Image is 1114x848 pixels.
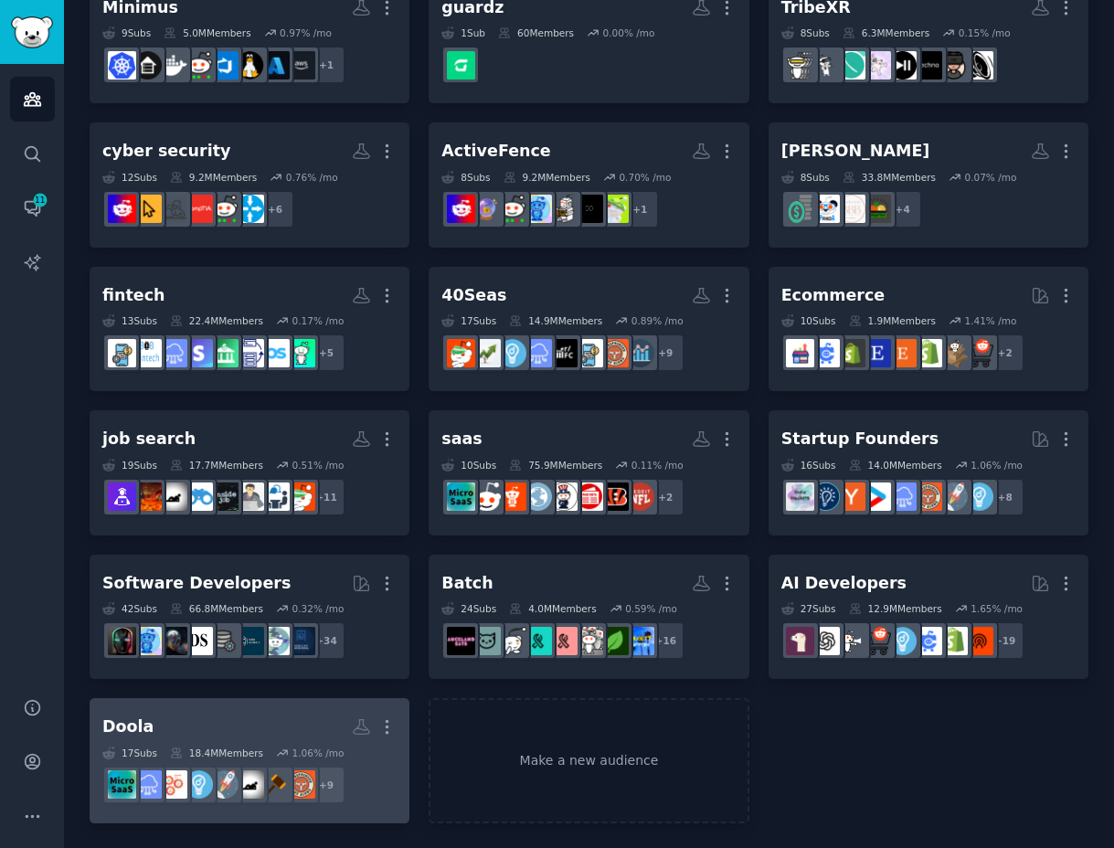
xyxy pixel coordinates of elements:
[575,339,603,367] img: fintechdev
[959,26,1011,39] div: 0.15 % /mo
[102,459,157,472] div: 19 Sub s
[498,26,574,39] div: 60 Members
[108,339,136,367] img: fintechdev
[261,482,290,511] img: JobSearchBuddies
[914,482,942,511] img: EntrepreneurRideAlong
[236,627,264,655] img: DataScienceProjects
[575,195,603,223] img: ArtificialInteligence
[888,627,917,655] img: Entrepreneur
[429,410,748,535] a: saas10Subs75.9MMembers0.11% /mo+2nflbengalsBreakingNews24hrpoliticsnewssportssalesmicrosaas
[888,339,917,367] img: Etsy
[307,46,345,84] div: + 1
[600,339,629,367] img: EntrepreneurRideAlong
[307,621,345,660] div: + 34
[307,478,345,516] div: + 11
[287,770,315,799] img: EntrepreneurRideAlong
[603,26,655,39] div: 0.00 % /mo
[447,51,475,79] img: guardz
[441,602,496,615] div: 24 Sub s
[509,314,602,327] div: 14.9M Members
[509,602,596,615] div: 4.0M Members
[769,267,1088,392] a: Ecommerce10Subs1.9MMembers1.41% /mo+2ecommercedropshipshopifyEtsyEtsySellersreviewmyshopifyecomme...
[159,51,187,79] img: docker
[447,195,475,223] img: cybersecurity
[185,195,213,223] img: CompTIA
[108,627,136,655] img: aipromptprogramming
[108,770,136,799] img: microsaas
[837,195,865,223] img: BigBudgetBrides
[108,51,136,79] img: kubernetes
[549,482,578,511] img: politics
[781,572,907,595] div: AI Developers
[102,602,157,615] div: 42 Sub s
[441,314,496,327] div: 17 Sub s
[159,339,187,367] img: SaaS
[524,339,552,367] img: SaaS
[986,478,1024,516] div: + 8
[786,339,814,367] img: ecommerce_growth
[102,284,165,307] div: fintech
[261,51,290,79] img: AZURE
[781,428,939,450] div: Startup Founders
[441,140,550,163] div: ActiveFence
[102,428,196,450] div: job search
[939,482,968,511] img: startups
[600,627,629,655] img: AnxietyDepression
[210,51,239,79] img: azuredevops
[781,602,836,615] div: 27 Sub s
[287,339,315,367] img: MakeMoney
[965,482,993,511] img: Entrepreneur
[236,482,264,511] img: JobFair
[292,602,344,615] div: 0.32 % /mo
[287,627,315,655] img: MobileAppDevelopers
[781,459,836,472] div: 16 Sub s
[812,482,840,511] img: Entrepreneurship
[888,482,917,511] img: SaaS
[292,747,344,759] div: 1.06 % /mo
[549,195,578,223] img: MachineLearning
[210,482,239,511] img: InsideJob
[185,51,213,79] img: sysadmin
[769,555,1088,680] a: AI Developers27Subs12.9MMembers1.65% /mo+19B2BForHireshopifyecommercemarketingEntrepreneurecommer...
[447,339,475,367] img: Accounting
[965,339,993,367] img: ecommerce
[626,627,654,655] img: anxiety_support
[575,482,603,511] img: BreakingNews24hr
[170,171,257,184] div: 9.2M Members
[441,284,506,307] div: 40Seas
[472,627,501,655] img: AskVet
[90,122,409,248] a: cyber security12Subs9.2MMembers0.76% /mo+6networkingsysadminCompTIAhackingCyberSecurityAdvicecybe...
[849,602,942,615] div: 12.9M Members
[863,482,891,511] img: startup
[626,482,654,511] img: nfl
[11,16,53,48] img: GummySearch logo
[504,171,590,184] div: 9.2M Members
[781,140,930,163] div: [PERSON_NAME]
[914,627,942,655] img: ecommercemarketing
[102,171,157,184] div: 12 Sub s
[986,334,1024,372] div: + 2
[159,482,187,511] img: antiwork
[108,195,136,223] img: cybersecurity
[261,770,290,799] img: law
[472,195,501,223] img: netsec
[498,482,526,511] img: sports
[102,140,230,163] div: cyber security
[287,482,315,511] img: Accounting
[626,339,654,367] img: analytics
[965,51,993,79] img: audiophile
[261,339,290,367] img: projectstartups
[621,190,659,228] div: + 1
[837,627,865,655] img: freelance_forhire
[812,627,840,655] img: OpenAI
[108,482,136,511] img: RemoteJobHunters
[849,314,936,327] div: 1.9M Members
[884,190,922,228] div: + 4
[102,572,291,595] div: Software Developers
[863,339,891,367] img: EtsySellers
[90,698,409,823] a: Doola17Subs18.4MMembers1.06% /mo+9EntrepreneurRideAlonglawantiworkstartupsEntrepreneurGrowthHacki...
[786,482,814,511] img: indiehackers
[786,627,814,655] img: LocalLLaMA
[447,627,475,655] img: aucklandeats
[600,195,629,223] img: redditrequest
